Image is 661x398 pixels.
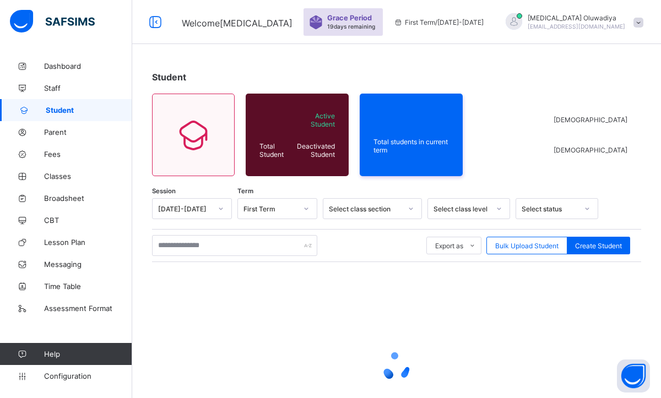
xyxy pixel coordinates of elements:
span: Classes [44,172,132,181]
span: 19 days remaining [327,23,375,30]
span: Parent [44,128,132,137]
div: Select class section [329,205,402,213]
span: Time Table [44,282,132,291]
div: Select status [522,205,578,213]
span: [EMAIL_ADDRESS][DOMAIN_NAME] [528,23,625,30]
span: [MEDICAL_DATA] Oluwadiya [528,14,625,22]
span: Lesson Plan [44,238,132,247]
span: [DEMOGRAPHIC_DATA] [554,146,627,154]
span: session/term information [394,18,484,26]
div: Select class level [434,205,490,213]
span: Dashboard [44,62,132,70]
div: [DATE]-[DATE] [158,205,212,213]
span: Student [46,106,132,115]
span: Term [237,187,253,195]
span: CBT [44,216,132,225]
img: sticker-purple.71386a28dfed39d6af7621340158ba97.svg [309,15,323,29]
span: Broadsheet [44,194,132,203]
span: Student [152,72,186,83]
span: [DEMOGRAPHIC_DATA] [554,116,627,124]
button: Open asap [617,359,650,392]
span: Active Student [294,112,335,128]
span: Total students in current term [373,138,449,154]
span: Bulk Upload Student [495,242,559,250]
span: Create Student [575,242,622,250]
span: Session [152,187,176,195]
div: First Term [243,205,297,213]
span: Grace Period [327,14,372,22]
span: Export as [435,242,463,250]
span: Welcome [MEDICAL_DATA] [182,18,292,29]
span: Configuration [44,372,132,380]
div: TobiOluwadiya [495,13,649,31]
span: Help [44,350,132,358]
div: Total Student [257,139,291,161]
span: Staff [44,84,132,92]
span: Deactivated Student [294,142,335,159]
span: Messaging [44,260,132,269]
span: Fees [44,150,132,159]
img: safsims [10,10,95,33]
span: Assessment Format [44,304,132,313]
